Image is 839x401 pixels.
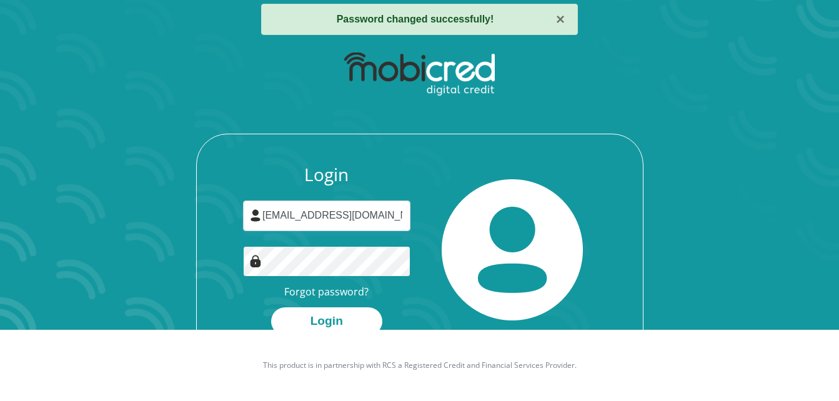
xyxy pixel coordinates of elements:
img: user-icon image [249,209,262,222]
p: This product is in partnership with RCS a Registered Credit and Financial Services Provider. [73,360,767,371]
h3: Login [243,164,410,186]
strong: Password changed successfully! [337,14,494,24]
img: Image [249,255,262,267]
a: Forgot password? [284,285,369,299]
button: × [556,12,565,27]
input: Username [243,200,410,231]
img: mobicred logo [344,52,495,96]
button: Login [271,307,382,335]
